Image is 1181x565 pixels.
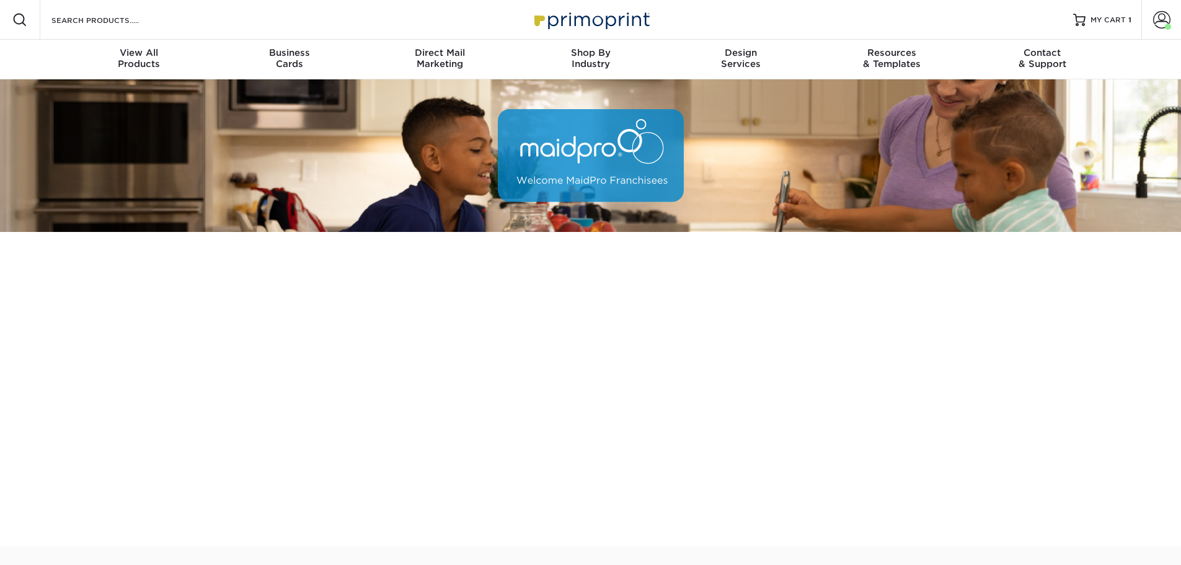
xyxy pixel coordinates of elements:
a: Resources& Templates [816,40,967,79]
span: View All [64,47,215,58]
a: BusinessCards [214,40,365,79]
div: Marketing [365,47,515,69]
span: Shop By [515,47,666,58]
span: Business [214,47,365,58]
input: SEARCH PRODUCTS..... [50,12,171,27]
div: Industry [515,47,666,69]
img: MaidPro [498,109,684,202]
div: Services [666,47,816,69]
a: Shop ByIndustry [515,40,666,79]
img: Primoprint [529,6,653,33]
div: Products [64,47,215,69]
span: Design [666,47,816,58]
div: Cards [214,47,365,69]
a: DesignServices [666,40,816,79]
a: Direct MailMarketing [365,40,515,79]
span: Direct Mail [365,47,515,58]
a: Contact& Support [967,40,1118,79]
span: MY CART [1090,15,1126,25]
div: & Templates [816,47,967,69]
div: & Support [967,47,1118,69]
span: Resources [816,47,967,58]
span: Contact [967,47,1118,58]
a: View AllProducts [64,40,215,79]
span: 1 [1128,16,1131,24]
